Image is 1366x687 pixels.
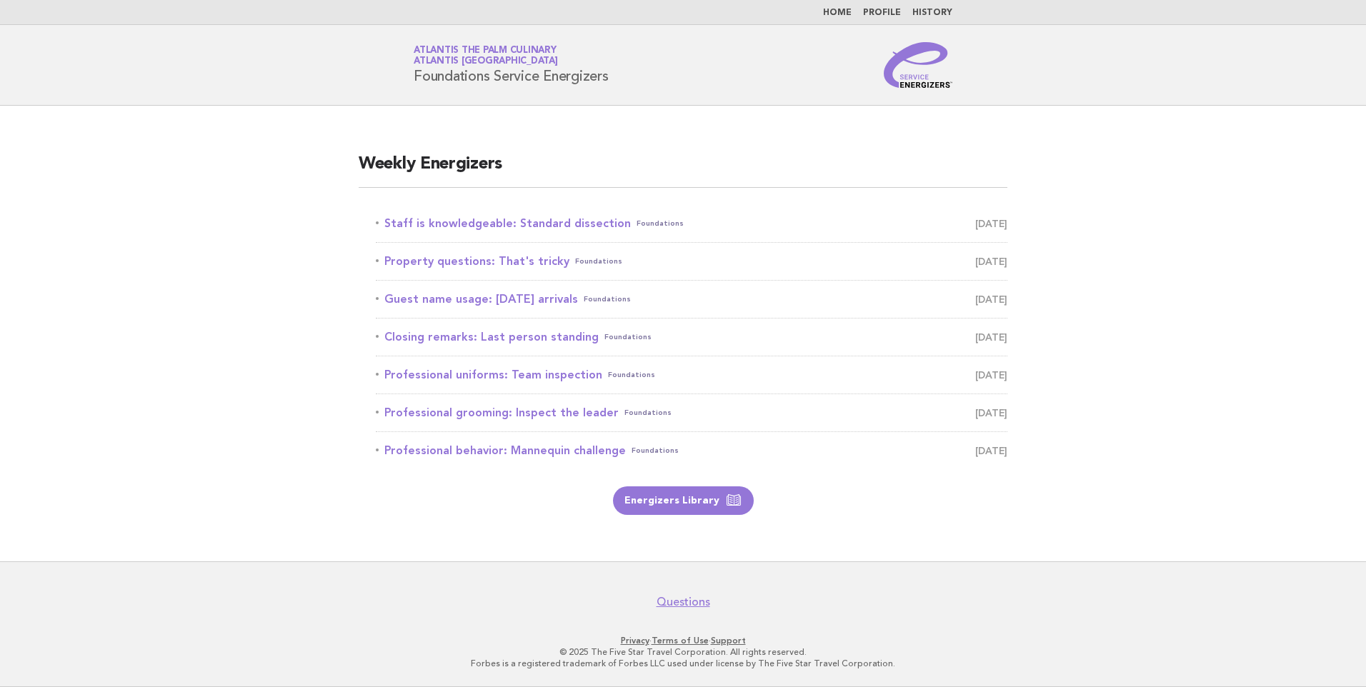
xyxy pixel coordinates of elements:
[246,646,1120,658] p: © 2025 The Five Star Travel Corporation. All rights reserved.
[359,153,1007,188] h2: Weekly Energizers
[376,214,1007,234] a: Staff is knowledgeable: Standard dissectionFoundations [DATE]
[975,365,1007,385] span: [DATE]
[414,46,558,66] a: Atlantis The Palm CulinaryAtlantis [GEOGRAPHIC_DATA]
[621,636,649,646] a: Privacy
[376,327,1007,347] a: Closing remarks: Last person standingFoundations [DATE]
[613,486,754,515] a: Energizers Library
[863,9,901,17] a: Profile
[376,365,1007,385] a: Professional uniforms: Team inspectionFoundations [DATE]
[376,251,1007,271] a: Property questions: That's trickyFoundations [DATE]
[975,441,1007,461] span: [DATE]
[604,327,652,347] span: Foundations
[975,403,1007,423] span: [DATE]
[376,289,1007,309] a: Guest name usage: [DATE] arrivalsFoundations [DATE]
[376,403,1007,423] a: Professional grooming: Inspect the leaderFoundations [DATE]
[637,214,684,234] span: Foundations
[975,214,1007,234] span: [DATE]
[246,635,1120,646] p: · ·
[652,636,709,646] a: Terms of Use
[975,289,1007,309] span: [DATE]
[584,289,631,309] span: Foundations
[632,441,679,461] span: Foundations
[975,327,1007,347] span: [DATE]
[657,595,710,609] a: Questions
[414,46,609,84] h1: Foundations Service Energizers
[975,251,1007,271] span: [DATE]
[624,403,672,423] span: Foundations
[575,251,622,271] span: Foundations
[711,636,746,646] a: Support
[376,441,1007,461] a: Professional behavior: Mannequin challengeFoundations [DATE]
[608,365,655,385] span: Foundations
[246,658,1120,669] p: Forbes is a registered trademark of Forbes LLC used under license by The Five Star Travel Corpora...
[884,42,952,88] img: Service Energizers
[823,9,852,17] a: Home
[414,57,558,66] span: Atlantis [GEOGRAPHIC_DATA]
[912,9,952,17] a: History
